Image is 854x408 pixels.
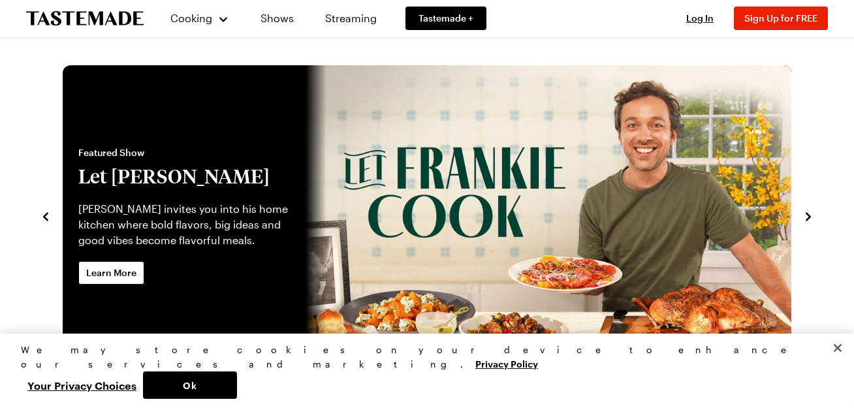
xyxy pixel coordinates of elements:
span: Learn More [86,266,136,279]
a: To Tastemade Home Page [26,11,144,26]
a: Learn More [78,261,144,285]
button: Sign Up for FREE [734,7,828,30]
button: Your Privacy Choices [21,371,143,399]
p: [PERSON_NAME] invites you into his home kitchen where bold flavors, big ideas and good vibes beco... [78,201,290,248]
button: navigate to previous item [39,208,52,223]
div: 2 / 6 [63,65,791,366]
span: Tastemade + [419,12,473,25]
button: Cooking [170,3,229,34]
button: Close [823,334,852,362]
a: Tastemade + [405,7,486,30]
span: Cooking [170,12,212,24]
h2: Let [PERSON_NAME] [78,165,290,188]
div: We may store cookies on your device to enhance our services and marketing. [21,343,822,371]
div: Privacy [21,343,822,399]
button: navigate to next item [802,208,815,223]
button: Log In [674,12,726,25]
span: Sign Up for FREE [744,12,817,24]
button: Ok [143,371,237,399]
span: Log In [686,12,714,24]
a: More information about your privacy, opens in a new tab [475,357,538,369]
span: Featured Show [78,146,290,159]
